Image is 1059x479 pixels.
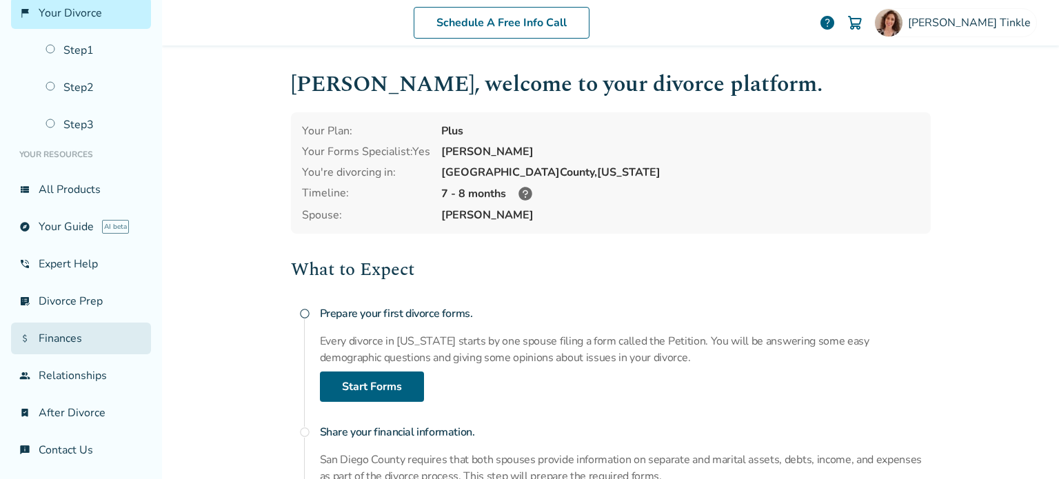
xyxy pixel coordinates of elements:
[37,72,151,103] a: Step2
[102,220,129,234] span: AI beta
[19,184,30,195] span: view_list
[414,7,589,39] a: Schedule A Free Info Call
[11,323,151,354] a: attach_moneyFinances
[19,258,30,269] span: phone_in_talk
[441,207,920,223] span: [PERSON_NAME]
[11,174,151,205] a: view_listAll Products
[19,445,30,456] span: chat_info
[299,427,310,438] span: radio_button_unchecked
[11,211,151,243] a: exploreYour GuideAI beta
[11,397,151,429] a: bookmark_checkAfter Divorce
[441,185,920,202] div: 7 - 8 months
[320,418,931,446] h4: Share your financial information.
[990,413,1059,479] iframe: Chat Widget
[11,285,151,317] a: list_alt_checkDivorce Prep
[302,165,430,180] div: You're divorcing in:
[302,144,430,159] div: Your Forms Specialist: Yes
[39,6,102,21] span: Your Divorce
[320,371,424,402] a: Start Forms
[291,256,931,283] h2: What to Expect
[11,248,151,280] a: phone_in_talkExpert Help
[291,68,931,101] h1: [PERSON_NAME] , welcome to your divorce platform.
[302,123,430,139] div: Your Plan:
[441,144,920,159] div: [PERSON_NAME]
[320,333,931,366] p: Every divorce in [US_STATE] starts by one spouse filing a form called the Petition. You will be a...
[11,360,151,391] a: groupRelationships
[11,141,151,168] li: Your Resources
[441,123,920,139] div: Plus
[19,8,30,19] span: flag_2
[11,434,151,466] a: chat_infoContact Us
[19,370,30,381] span: group
[441,165,920,180] div: [GEOGRAPHIC_DATA] County, [US_STATE]
[299,308,310,319] span: radio_button_unchecked
[19,221,30,232] span: explore
[320,300,931,327] h4: Prepare your first divorce forms.
[875,9,902,37] img: Lori Tinkle
[819,14,836,31] a: help
[302,185,430,202] div: Timeline:
[19,407,30,418] span: bookmark_check
[847,14,863,31] img: Cart
[302,207,430,223] span: Spouse:
[19,333,30,344] span: attach_money
[908,15,1036,30] span: [PERSON_NAME] Tinkle
[37,34,151,66] a: Step1
[37,109,151,141] a: Step3
[19,296,30,307] span: list_alt_check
